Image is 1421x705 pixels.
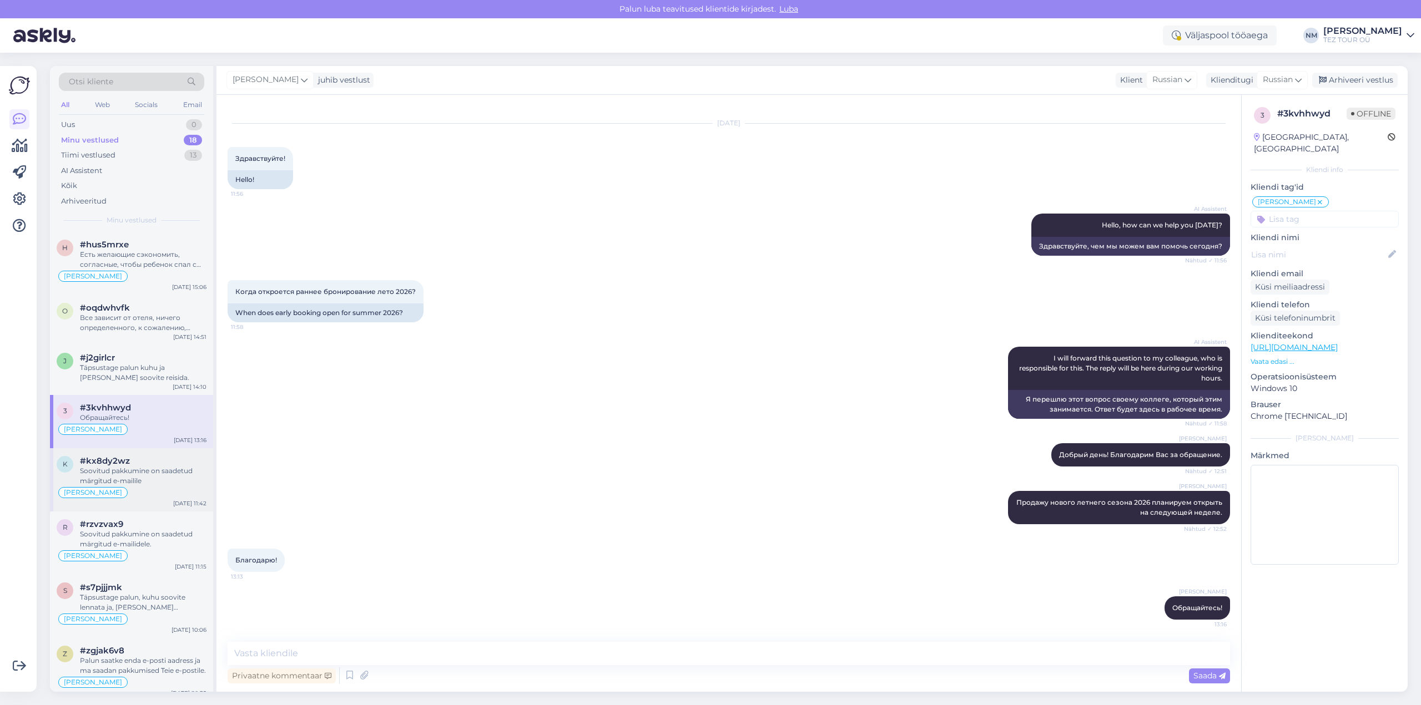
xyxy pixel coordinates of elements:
[1031,237,1230,256] div: Здравствуйте, чем мы можем вам помочь сегодня?
[1277,107,1347,120] div: # 3kvhhwyd
[1251,410,1399,422] p: Chrome [TECHNICAL_ID]
[80,313,206,333] div: Все зависит от отеля, ничего определенного, к сожалению, сказать не можем.
[63,407,67,415] span: 3
[233,74,299,86] span: [PERSON_NAME]
[80,403,131,413] span: #3kvhhwyd
[133,98,160,112] div: Socials
[61,119,75,130] div: Uus
[1193,671,1226,681] span: Saada
[228,668,336,683] div: Privaatne kommentaar
[1251,342,1338,352] a: [URL][DOMAIN_NAME]
[59,98,72,112] div: All
[1179,482,1227,490] span: [PERSON_NAME]
[1206,74,1253,86] div: Klienditugi
[1008,390,1230,419] div: Я перешлю этот вопрос своему коллеге, который этим занимается. Ответ будет здесь в рабочее время.
[172,626,206,634] div: [DATE] 10:06
[63,357,67,365] span: j
[228,170,293,189] div: Hello!
[1251,311,1340,326] div: Küsi telefoninumbrit
[175,562,206,571] div: [DATE] 11:15
[80,592,206,612] div: Täpsustage palun, kuhu soovite lennata ja, [PERSON_NAME][DEMOGRAPHIC_DATA], siis kui kauaks.
[1116,74,1143,86] div: Klient
[80,353,115,363] span: #j2girlcr
[1102,221,1222,229] span: Hello, how can we help you [DATE]?
[314,74,370,86] div: juhib vestlust
[1303,28,1319,43] div: NM
[181,98,204,112] div: Email
[69,76,113,88] span: Otsi kliente
[1251,248,1386,261] input: Lisa nimi
[61,165,102,176] div: AI Assistent
[1172,603,1222,612] span: Обращайтесь!
[9,75,30,96] img: Askly Logo
[80,240,129,250] span: #hus5mrxe
[1251,165,1399,175] div: Kliendi info
[1261,111,1264,119] span: 3
[1251,280,1329,295] div: Küsi meiliaadressi
[1179,587,1227,596] span: [PERSON_NAME]
[64,426,122,433] span: [PERSON_NAME]
[231,572,273,581] span: 13:13
[173,499,206,508] div: [DATE] 11:42
[61,180,77,191] div: Kõik
[1251,399,1399,410] p: Brauser
[80,456,130,466] span: #kx8dy2wz
[231,323,273,331] span: 11:58
[64,679,122,686] span: [PERSON_NAME]
[1185,205,1227,213] span: AI Assistent
[107,215,157,225] span: Minu vestlused
[80,519,123,529] span: #rzvzvax9
[1251,450,1399,461] p: Märkmed
[776,4,802,14] span: Luba
[64,273,122,280] span: [PERSON_NAME]
[1323,27,1402,35] div: [PERSON_NAME]
[1019,354,1224,382] span: I will forward this question to my colleague, who is responsible for this. The reply will be here...
[1251,299,1399,311] p: Kliendi telefon
[63,523,68,531] span: r
[1258,199,1316,205] span: [PERSON_NAME]
[235,287,416,296] span: Когда откроется раннее бронирование лето 2026?
[1251,433,1399,443] div: [PERSON_NAME]
[80,646,124,656] span: #zgjak6v8
[184,150,202,161] div: 13
[1152,74,1182,86] span: Russian
[64,489,122,496] span: [PERSON_NAME]
[61,150,115,161] div: Tiimi vestlused
[235,154,285,163] span: Здравствуйте!
[1251,330,1399,342] p: Klienditeekond
[1251,211,1399,227] input: Lisa tag
[1185,467,1227,475] span: Nähtud ✓ 12:51
[174,436,206,444] div: [DATE] 13:16
[80,656,206,676] div: Palun saatke enda e-posti aadress ja ma saadan pakkumised Teie e-postile.
[80,529,206,549] div: Soovitud pakkumine on saadetud märgitud e-mailidele.
[228,303,424,322] div: When does early booking open for summer 2026?
[80,250,206,270] div: Есть желающие сэкономить, согласные, чтобы ребенок спал с родителями в одной кровати.
[80,303,130,313] span: #oqdwhvfk
[1254,131,1388,155] div: [GEOGRAPHIC_DATA], [GEOGRAPHIC_DATA]
[1185,620,1227,628] span: 13:16
[63,586,67,595] span: s
[1185,419,1227,428] span: Nähtud ✓ 11:58
[173,383,206,391] div: [DATE] 14:10
[1312,73,1398,88] div: Arhiveeri vestlus
[1323,35,1402,44] div: TEZ TOUR OÜ
[1251,371,1399,383] p: Operatsioonisüsteem
[1059,450,1222,459] span: Добрый день! Благодарим Вас за обращение.
[1163,26,1277,45] div: Väljaspool tööaega
[61,135,119,146] div: Minu vestlused
[172,283,206,291] div: [DATE] 15:06
[1251,357,1399,367] p: Vaata edasi ...
[63,650,67,658] span: z
[186,119,202,130] div: 0
[62,307,68,315] span: o
[93,98,112,112] div: Web
[184,135,202,146] div: 18
[61,196,107,207] div: Arhiveeritud
[235,556,277,564] span: Благодарю!
[80,582,122,592] span: #s7pjjjmk
[80,413,206,423] div: Обращайтесь!
[64,552,122,559] span: [PERSON_NAME]
[1184,525,1227,533] span: Nähtud ✓ 12:52
[1323,27,1414,44] a: [PERSON_NAME]TEZ TOUR OÜ
[1185,256,1227,265] span: Nähtud ✓ 11:56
